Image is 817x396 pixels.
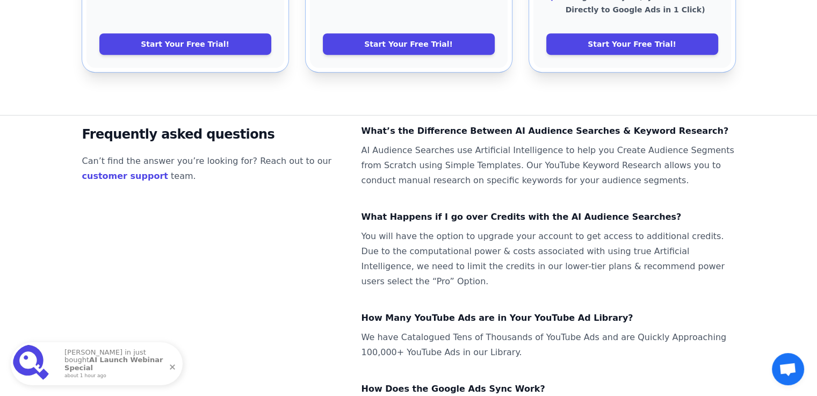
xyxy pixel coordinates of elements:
[82,171,168,181] a: customer support
[13,344,52,383] img: AI Launch Webinar Special
[361,311,735,326] dt: How Many YouTube Ads are in Your YouTube Ad Library?
[99,33,271,55] a: Start Your Free Trial!
[361,229,735,289] dd: You will have the option to upgrade your account to get access to additional credits. Due to the ...
[361,210,735,225] dt: What Happens if I go over Credits with the AI Audience Searches?
[64,349,172,379] p: [PERSON_NAME] in just bought
[772,353,804,385] div: Ouvrir le chat
[361,330,735,360] dd: We have Catalogued Tens of Thousands of YouTube Ads and are Quickly Approaching 100,000+ YouTube ...
[546,33,718,55] a: Start Your Free Trial!
[82,124,344,145] h2: Frequently asked questions
[323,33,495,55] a: Start Your Free Trial!
[361,143,735,188] dd: AI Audience Searches use Artificial Intelligence to help you Create Audience Segments from Scratc...
[361,124,735,139] dt: What’s the Difference Between AI Audience Searches & Keyword Research?
[82,154,344,184] p: Can’t find the answer you’re looking for? Reach out to our team.
[64,356,163,371] strong: AI Launch Webinar Special
[64,373,169,379] small: about 1 hour ago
